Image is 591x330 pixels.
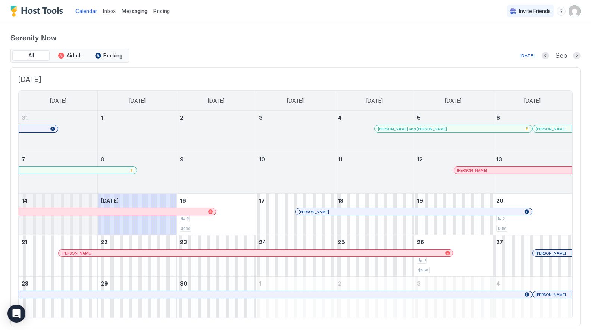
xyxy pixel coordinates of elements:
[12,50,50,61] button: All
[335,111,414,152] td: September 4, 2025
[90,50,127,61] button: Booking
[524,97,541,104] span: [DATE]
[19,235,97,249] a: September 21, 2025
[180,280,187,287] span: 30
[10,49,129,63] div: tab-group
[62,251,92,256] span: [PERSON_NAME]
[519,8,551,15] span: Invite Friends
[98,235,177,249] a: September 22, 2025
[103,52,122,59] span: Booking
[50,97,66,104] span: [DATE]
[7,305,25,323] div: Open Intercom Messenger
[335,277,414,290] a: October 2, 2025
[101,280,108,287] span: 29
[19,277,98,318] td: September 28, 2025
[180,115,183,121] span: 2
[414,277,493,290] a: October 3, 2025
[22,239,27,245] span: 21
[19,194,98,235] td: September 14, 2025
[186,216,189,221] span: 2
[438,91,469,111] a: Friday
[359,91,390,111] a: Thursday
[177,152,256,194] td: September 9, 2025
[338,115,342,121] span: 4
[496,280,500,287] span: 4
[378,127,529,131] div: [PERSON_NAME] and [PERSON_NAME]
[122,8,147,14] span: Messaging
[493,111,572,125] a: September 6, 2025
[18,75,573,84] span: [DATE]
[66,52,82,59] span: Airbnb
[542,52,549,59] button: Previous month
[496,156,502,162] span: 13
[536,292,569,297] div: [PERSON_NAME]
[414,111,493,125] a: September 5, 2025
[536,251,569,256] div: [PERSON_NAME]
[101,197,119,204] span: [DATE]
[177,111,256,152] td: September 2, 2025
[177,277,256,318] td: September 30, 2025
[256,194,335,208] a: September 17, 2025
[10,6,66,17] a: Host Tools Logo
[98,194,177,208] a: September 15, 2025
[457,168,569,173] div: [PERSON_NAME]
[287,97,304,104] span: [DATE]
[335,277,414,318] td: October 2, 2025
[493,194,572,235] td: September 20, 2025
[338,280,341,287] span: 2
[22,197,28,204] span: 14
[417,156,423,162] span: 12
[122,91,153,111] a: Monday
[98,152,177,166] a: September 8, 2025
[417,115,421,121] span: 5
[423,258,426,262] span: 3
[177,152,256,166] a: September 9, 2025
[493,194,572,208] a: September 20, 2025
[19,111,98,152] td: August 31, 2025
[569,5,581,17] div: User profile
[180,197,186,204] span: 16
[98,152,177,194] td: September 8, 2025
[338,239,345,245] span: 25
[520,52,535,59] div: [DATE]
[256,194,335,235] td: September 17, 2025
[496,239,503,245] span: 27
[338,197,343,204] span: 18
[493,277,572,318] td: October 4, 2025
[177,194,256,235] td: September 16, 2025
[19,235,98,277] td: September 21, 2025
[335,194,414,235] td: September 18, 2025
[457,168,487,173] span: [PERSON_NAME]
[98,194,177,235] td: September 15, 2025
[417,280,421,287] span: 3
[557,7,566,16] div: menu
[75,8,97,14] span: Calendar
[573,52,581,59] button: Next month
[19,152,98,194] td: September 7, 2025
[75,7,97,15] a: Calendar
[122,7,147,15] a: Messaging
[335,235,414,277] td: September 25, 2025
[256,111,335,152] td: September 3, 2025
[101,239,108,245] span: 22
[256,277,335,290] a: October 1, 2025
[517,91,548,111] a: Saturday
[98,277,177,318] td: September 29, 2025
[445,97,461,104] span: [DATE]
[177,235,256,277] td: September 23, 2025
[51,50,88,61] button: Airbnb
[177,277,256,290] a: September 30, 2025
[366,97,383,104] span: [DATE]
[256,235,335,249] a: September 24, 2025
[259,280,261,287] span: 1
[181,226,190,231] span: $450
[19,152,97,166] a: September 7, 2025
[519,51,536,60] button: [DATE]
[493,152,572,166] a: September 13, 2025
[496,197,503,204] span: 20
[153,8,170,15] span: Pricing
[414,235,493,277] td: September 26, 2025
[338,156,342,162] span: 11
[101,115,103,121] span: 1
